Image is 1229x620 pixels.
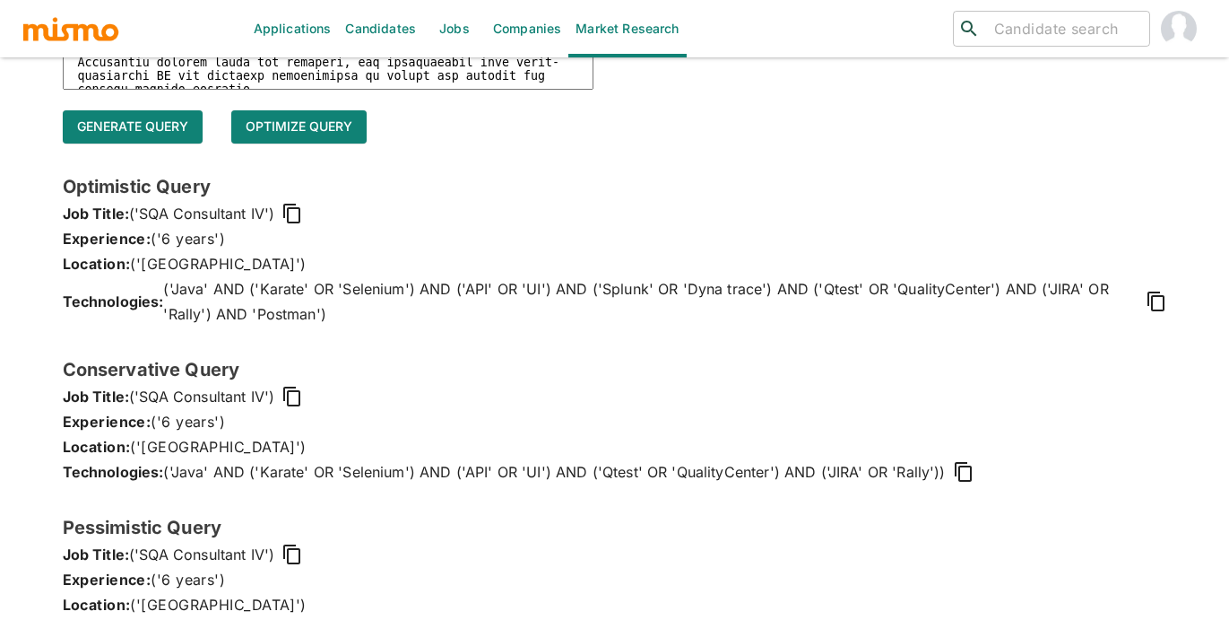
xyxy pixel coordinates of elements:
[63,201,130,226] span: Job Title:
[987,16,1143,41] input: Candidate search
[63,355,1167,384] h6: Conservative Query
[63,542,130,567] span: Job Title:
[63,413,151,431] span: Experience:
[1161,11,1197,47] img: Jessie Gomez
[163,276,1138,327] span: ('Java' AND ('Karate' OR 'Selenium') AND ('API' OR 'UI') AND ('Splunk' OR 'Dyna trace') AND ('Qte...
[63,596,131,614] span: Location:
[63,384,130,409] span: Job Title:
[129,384,274,409] span: ('SQA Consultant IV')
[129,201,274,226] span: ('SQA Consultant IV')
[63,289,164,314] span: Technologies:
[231,110,367,144] button: Optimize Query
[63,230,151,248] span: Experience:
[22,15,120,42] img: logo
[63,110,203,144] button: Generate query
[63,434,1167,459] p: ('[GEOGRAPHIC_DATA]')
[129,542,274,567] span: ('SQA Consultant IV')
[63,172,1167,201] h6: Optimistic Query
[63,226,1167,251] p: ('6 years')
[63,409,1167,434] p: ('6 years')
[63,513,1167,542] h6: Pessimistic Query
[63,255,131,273] span: Location:
[63,251,1167,276] p: ('[GEOGRAPHIC_DATA]')
[63,459,164,485] span: Technologies:
[163,459,945,485] span: ('Java' AND ('Karate' OR 'Selenium') AND ('API' OR 'UI') AND ('Qtest' OR 'QualityCenter') AND ('J...
[63,438,131,456] span: Location:
[63,571,151,589] span: Experience:
[63,567,1167,592] p: ('6 years')
[63,592,1167,617] p: ('[GEOGRAPHIC_DATA]')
